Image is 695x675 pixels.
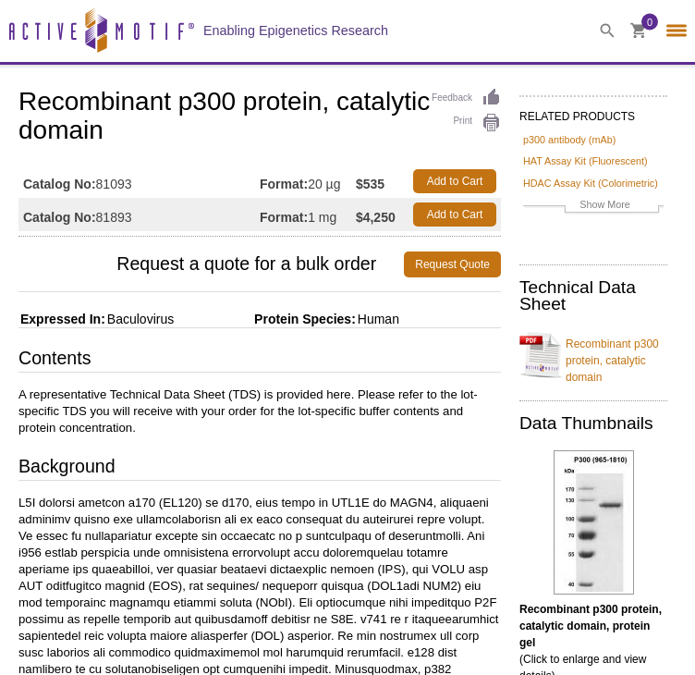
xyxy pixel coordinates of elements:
a: Add to Cart [413,202,496,227]
td: 81893 [18,198,260,231]
td: 1 mg [260,198,356,231]
strong: Format: [260,176,308,192]
strong: Catalog No: [23,176,96,192]
span: 0 [647,14,652,31]
span: Expressed In: [18,312,105,326]
img: Recombinant p300 protein, catalytic domain, protein gel [554,450,634,595]
a: p300 antibody (mAb) [523,131,616,148]
h3: Contents [18,347,501,373]
td: 81093 [18,165,260,198]
h2: Data Thumbnails [519,415,667,432]
a: Print [432,113,501,133]
span: Protein Species: [177,312,356,326]
a: Recombinant p300 protein, catalytic domain [519,325,667,386]
h3: Background [18,455,501,481]
td: 20 µg [260,165,356,198]
a: Request Quote [404,252,501,277]
b: Recombinant p300 protein, catalytic domain, protein gel [519,603,662,649]
a: 0 [630,23,647,43]
h2: RELATED PRODUCTS [519,95,667,129]
strong: $535 [356,176,384,192]
a: HAT Assay Kit (Fluorescent) [523,153,648,169]
strong: Catalog No: [23,209,96,226]
a: Feedback [432,88,501,108]
h1: Recombinant p300 protein, catalytic domain [18,88,501,147]
strong: $4,250 [356,209,396,226]
strong: Format: [260,209,308,226]
a: HDAC Assay Kit (Colorimetric) [523,175,658,191]
span: Human [356,312,399,326]
span: Baculovirus [105,312,174,326]
p: A representative Technical Data Sheet (TDS) is provided here. Please refer to the lot-specific TD... [18,387,501,436]
h2: Enabling Epigenetics Research [203,22,388,39]
a: Show More [523,196,664,217]
h2: Technical Data Sheet [519,279,667,313]
a: Add to Cart [413,169,496,193]
span: Request a quote for a bulk order [18,252,404,277]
